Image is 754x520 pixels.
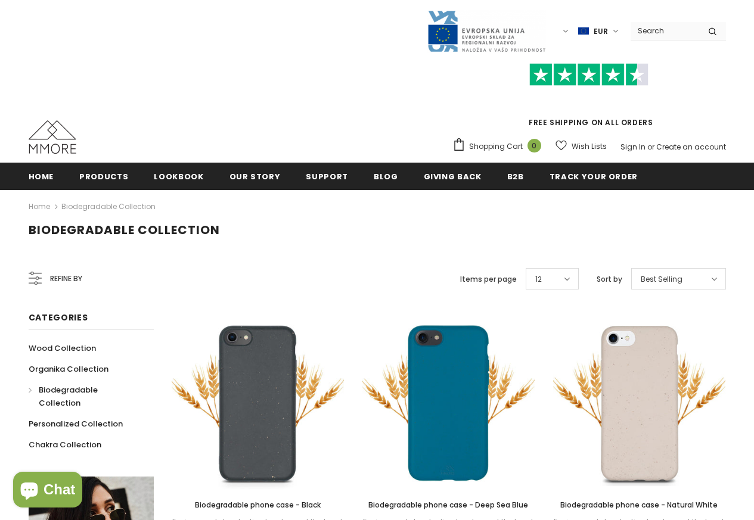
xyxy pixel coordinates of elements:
a: Biodegradable Collection [61,201,156,211]
span: EUR [594,26,608,38]
span: Biodegradable phone case - Deep Sea Blue [368,500,528,510]
span: 12 [535,273,542,285]
img: Trust Pilot Stars [529,63,648,86]
iframe: Customer reviews powered by Trustpilot [452,86,726,117]
img: Javni Razpis [427,10,546,53]
span: or [647,142,654,152]
a: Lookbook [154,163,203,189]
a: support [306,163,348,189]
a: Home [29,163,54,189]
span: Our Story [229,171,281,182]
span: Shopping Cart [469,141,523,152]
a: Blog [374,163,398,189]
span: Chakra Collection [29,439,101,450]
a: Sign In [620,142,646,152]
label: Items per page [460,273,517,285]
label: Sort by [597,273,622,285]
span: B2B [507,171,524,182]
span: Wish Lists [572,141,607,152]
a: Wish Lists [556,136,607,157]
span: Products [79,171,128,182]
span: Refine by [50,272,82,285]
a: B2B [507,163,524,189]
a: Biodegradable Collection [29,379,141,413]
a: Chakra Collection [29,434,101,455]
span: Biodegradable Collection [39,384,98,409]
a: Personalized Collection [29,413,123,434]
a: Create an account [656,142,726,152]
a: Biodegradable phone case - Natural White [553,499,726,512]
span: Giving back [424,171,482,182]
span: Biodegradable phone case - Natural White [560,500,718,510]
a: Biodegradable phone case - Deep Sea Blue [362,499,535,512]
a: Track your order [550,163,638,189]
span: support [306,171,348,182]
span: FREE SHIPPING ON ALL ORDERS [452,68,726,127]
span: Biodegradable Collection [29,222,220,238]
input: Search Site [631,22,699,39]
span: Organika Collection [29,363,108,375]
a: Wood Collection [29,338,96,359]
span: 0 [528,139,541,152]
a: Our Story [229,163,281,189]
span: Track your order [550,171,638,182]
img: MMORE Cases [29,120,76,154]
inbox-online-store-chat: Shopify online store chat [10,472,86,510]
span: Best Selling [641,273,682,285]
a: Javni Razpis [427,26,546,36]
span: Wood Collection [29,342,96,354]
a: Giving back [424,163,482,189]
span: Categories [29,312,88,323]
span: Biodegradable phone case - Black [195,500,321,510]
a: Organika Collection [29,359,108,379]
a: Biodegradable phone case - Black [172,499,345,512]
span: Lookbook [154,171,203,182]
span: Blog [374,171,398,182]
span: Personalized Collection [29,418,123,429]
span: Home [29,171,54,182]
a: Shopping Cart 0 [452,138,547,155]
a: Home [29,200,50,214]
a: Products [79,163,128,189]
